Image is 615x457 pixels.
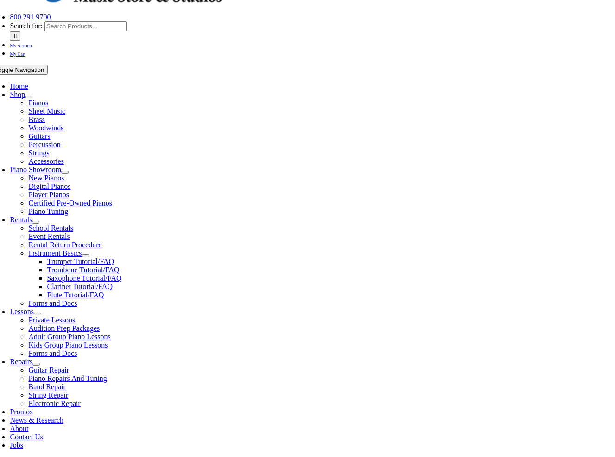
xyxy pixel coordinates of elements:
[28,383,65,391] a: Band Repair
[28,374,107,382] a: Piano Repairs And Tuning
[28,391,68,399] a: String Repair
[10,441,23,449] a: Jobs
[61,171,69,174] button: Open submenu of Piano Showroom
[34,313,41,315] button: Open submenu of Lessons
[28,324,100,332] a: Audition Prep Packages
[10,13,51,21] a: 800.291.9700
[10,49,25,57] a: My Cart
[25,96,32,98] button: Open submenu of Shop
[10,433,43,441] a: Contact Us
[10,43,33,48] span: My Account
[28,241,101,249] a: Rental Return Procedure
[10,425,28,432] a: About
[10,90,25,98] a: Shop
[28,132,50,140] a: Guitars
[28,366,69,374] a: Guitar Repair
[10,416,63,424] a: News & Research
[28,224,73,232] a: School Rentals
[10,31,20,41] input: Search
[28,107,65,115] a: Sheet Music
[10,41,33,49] a: My Account
[10,308,34,315] a: Lessons
[10,216,32,224] a: Rentals
[28,174,64,182] a: New Pianos
[28,116,45,123] a: Brass
[28,249,82,257] a: Instrument Basics
[28,232,70,240] a: Event Rentals
[47,283,113,290] a: Clarinet Tutorial/FAQ
[28,207,68,215] a: Piano Tuning
[28,399,80,407] a: Electronic Repair
[47,266,119,274] a: Trombone Tutorial/FAQ
[28,149,49,157] a: Strings
[47,274,121,282] span: Saxophone Tutorial/FAQ
[10,82,28,90] a: Home
[10,358,32,366] a: Repairs
[47,257,114,265] span: Trumpet Tutorial/FAQ
[28,157,63,165] a: Accessories
[10,51,25,57] span: My Cart
[10,408,32,416] a: Promos
[28,199,112,207] a: Certified Pre-Owned Pianos
[28,191,69,199] a: Player Pianos
[28,299,77,307] a: Forms and Docs
[28,99,48,107] a: Pianos
[28,349,77,357] a: Forms and Docs
[10,166,61,174] a: Piano Showroom
[10,22,43,30] span: Search for:
[82,254,89,257] button: Open submenu of Instrument Basics
[28,124,63,132] a: Woodwinds
[32,221,39,224] button: Open submenu of Rentals
[28,333,110,341] a: Adult Group Piano Lessons
[32,363,40,366] button: Open submenu of Repairs
[47,291,104,299] a: Flute Tutorial/FAQ
[28,182,70,190] a: Digital Pianos
[28,141,60,148] a: Percussion
[28,316,75,324] a: Private Lessons
[28,341,108,349] a: Kids Group Piano Lessons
